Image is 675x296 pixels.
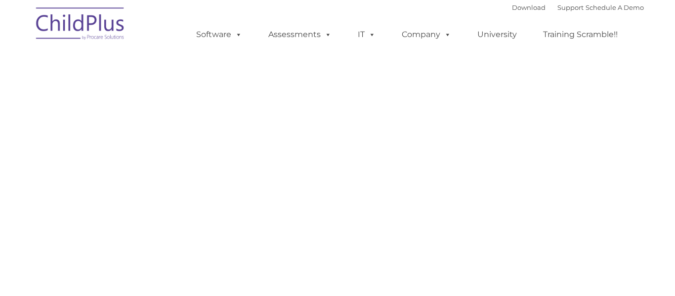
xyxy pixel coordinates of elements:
a: Training Scramble!! [533,25,628,44]
a: Software [186,25,252,44]
a: Assessments [258,25,341,44]
a: IT [348,25,385,44]
a: Company [392,25,461,44]
a: Schedule A Demo [586,3,644,11]
a: Support [557,3,584,11]
img: ChildPlus by Procare Solutions [31,0,130,50]
a: University [467,25,527,44]
a: Download [512,3,546,11]
font: | [512,3,644,11]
